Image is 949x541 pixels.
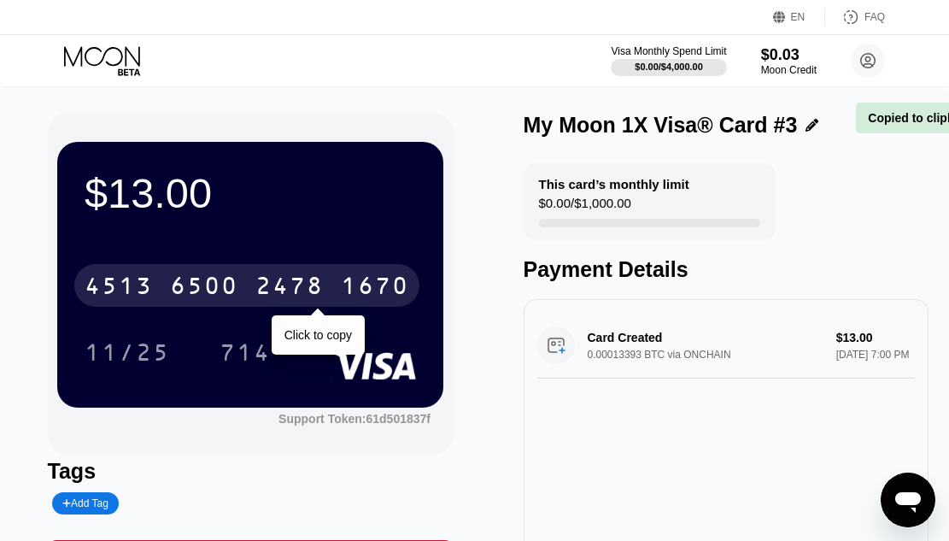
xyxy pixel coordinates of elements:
[539,177,689,191] div: This card’s monthly limit
[207,331,284,373] div: 714
[278,412,431,426] div: Support Token: 61d501837f
[62,497,108,509] div: Add Tag
[170,274,238,302] div: 6500
[85,274,153,302] div: 4513
[284,328,352,342] div: Click to copy
[72,331,183,373] div: 11/25
[255,274,324,302] div: 2478
[85,341,170,368] div: 11/25
[85,169,416,217] div: $13.00
[524,257,929,282] div: Payment Details
[773,9,825,26] div: EN
[611,45,726,76] div: Visa Monthly Spend Limit$0.00/$4,000.00
[74,264,419,307] div: 4513650024781670
[539,196,631,219] div: $0.00 / $1,000.00
[761,46,817,76] div: $0.03Moon Credit
[864,11,885,23] div: FAQ
[341,274,409,302] div: 1670
[52,492,119,515] div: Add Tag
[278,412,431,426] div: Support Token:61d501837f
[761,46,817,64] div: $0.03
[48,459,454,484] div: Tags
[635,62,703,72] div: $0.00 / $4,000.00
[761,64,817,76] div: Moon Credit
[220,341,271,368] div: 714
[881,473,935,527] iframe: Button to launch messaging window
[791,11,805,23] div: EN
[611,45,726,57] div: Visa Monthly Spend Limit
[524,113,798,138] div: My Moon 1X Visa® Card #3
[825,9,885,26] div: FAQ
